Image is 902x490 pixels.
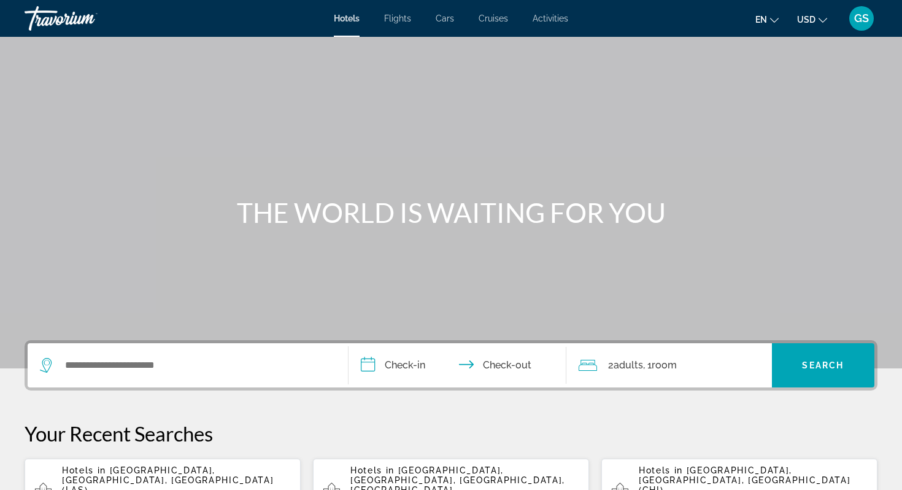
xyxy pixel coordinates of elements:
a: Cars [436,14,454,23]
span: GS [854,12,869,25]
span: Hotels in [62,465,106,475]
span: Adults [614,359,643,371]
p: Your Recent Searches [25,421,877,446]
span: Search [802,360,844,370]
a: Travorium [25,2,147,34]
a: Hotels [334,14,360,23]
span: Hotels in [639,465,683,475]
button: Check in and out dates [349,343,566,387]
span: en [755,15,767,25]
button: User Menu [846,6,877,31]
button: Change language [755,10,779,28]
span: Room [652,359,677,371]
div: Search widget [28,343,874,387]
span: , 1 [643,357,677,374]
span: Hotels in [350,465,395,475]
h1: THE WORLD IS WAITING FOR YOU [221,196,681,228]
button: Change currency [797,10,827,28]
span: 2 [608,357,643,374]
span: USD [797,15,815,25]
a: Cruises [479,14,508,23]
a: Activities [533,14,568,23]
button: Search [772,343,875,387]
button: Travelers: 2 adults, 0 children [566,343,772,387]
a: Flights [384,14,411,23]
